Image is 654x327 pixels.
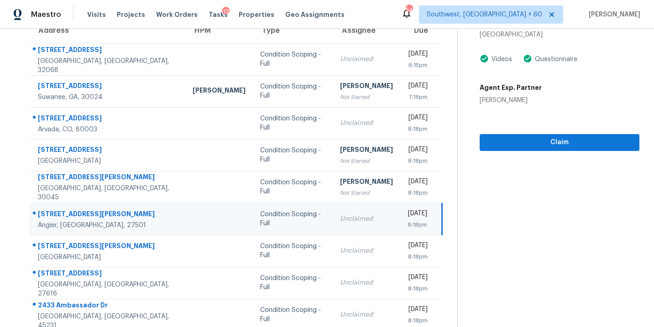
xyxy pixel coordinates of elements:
[408,252,428,261] div: 8:18pm
[260,178,325,196] div: Condition Scoping - Full
[87,10,106,19] span: Visits
[260,306,325,324] div: Condition Scoping - Full
[29,18,185,43] th: Address
[117,10,145,19] span: Projects
[260,82,325,100] div: Condition Scoping - Full
[340,214,393,223] div: Unclaimed
[156,10,198,19] span: Work Orders
[38,269,178,280] div: [STREET_ADDRESS]
[408,61,428,70] div: 6:15pm
[408,93,428,102] div: 7:19pm
[239,10,274,19] span: Properties
[38,172,178,184] div: [STREET_ADDRESS][PERSON_NAME]
[209,11,228,18] span: Tasks
[38,253,178,262] div: [GEOGRAPHIC_DATA]
[400,18,442,43] th: Due
[260,242,325,260] div: Condition Scoping - Full
[260,50,325,68] div: Condition Scoping - Full
[38,221,178,230] div: Angier, [GEOGRAPHIC_DATA], 27501
[38,301,178,312] div: 2433 Ambassador Dr
[38,280,178,298] div: [GEOGRAPHIC_DATA], [GEOGRAPHIC_DATA], 27616
[340,156,393,166] div: Not Started
[408,81,428,93] div: [DATE]
[260,114,325,132] div: Condition Scoping - Full
[487,137,632,148] span: Claim
[340,188,393,197] div: Not Started
[38,93,178,102] div: Suwanee, GA, 30024
[408,113,428,125] div: [DATE]
[489,55,512,64] div: Videos
[406,5,412,15] div: 546
[285,10,345,19] span: Geo Assignments
[340,55,393,64] div: Unclaimed
[408,177,428,188] div: [DATE]
[408,305,428,316] div: [DATE]
[260,274,325,292] div: Condition Scoping - Full
[480,96,542,105] div: [PERSON_NAME]
[38,57,178,75] div: [GEOGRAPHIC_DATA], [GEOGRAPHIC_DATA], 32068
[532,55,577,64] div: Questionnaire
[340,177,393,188] div: [PERSON_NAME]
[38,184,178,202] div: [GEOGRAPHIC_DATA], [GEOGRAPHIC_DATA], 30045
[340,278,393,287] div: Unclaimed
[340,81,393,93] div: [PERSON_NAME]
[38,145,178,156] div: [STREET_ADDRESS]
[408,316,428,325] div: 8:18pm
[340,119,393,128] div: Unclaimed
[408,220,427,229] div: 8:18pm
[585,10,640,19] span: [PERSON_NAME]
[427,10,542,19] span: Southwest, [GEOGRAPHIC_DATA] + 60
[408,125,428,134] div: 8:18pm
[480,134,639,151] button: Claim
[333,18,400,43] th: Assignee
[38,241,178,253] div: [STREET_ADDRESS][PERSON_NAME]
[408,49,428,61] div: [DATE]
[408,145,428,156] div: [DATE]
[193,86,246,97] div: [PERSON_NAME]
[340,246,393,255] div: Unclaimed
[523,54,532,63] img: Artifact Present Icon
[31,10,61,19] span: Maestro
[38,156,178,166] div: [GEOGRAPHIC_DATA]
[408,273,428,284] div: [DATE]
[340,93,393,102] div: Not Started
[38,114,178,125] div: [STREET_ADDRESS]
[222,7,230,16] div: 13
[480,30,639,39] div: [GEOGRAPHIC_DATA]
[408,156,428,166] div: 8:18pm
[260,210,325,228] div: Condition Scoping - Full
[340,145,393,156] div: [PERSON_NAME]
[480,54,489,63] img: Artifact Present Icon
[38,81,178,93] div: [STREET_ADDRESS]
[38,125,178,134] div: Arvada, CO, 80003
[480,83,542,92] h5: Agent Exp. Partner
[260,146,325,164] div: Condition Scoping - Full
[408,241,428,252] div: [DATE]
[408,284,428,293] div: 8:18pm
[340,310,393,319] div: Unclaimed
[185,18,253,43] th: HPM
[408,188,428,197] div: 8:18pm
[38,45,178,57] div: [STREET_ADDRESS]
[253,18,333,43] th: Type
[38,209,178,221] div: [STREET_ADDRESS][PERSON_NAME]
[408,209,427,220] div: [DATE]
